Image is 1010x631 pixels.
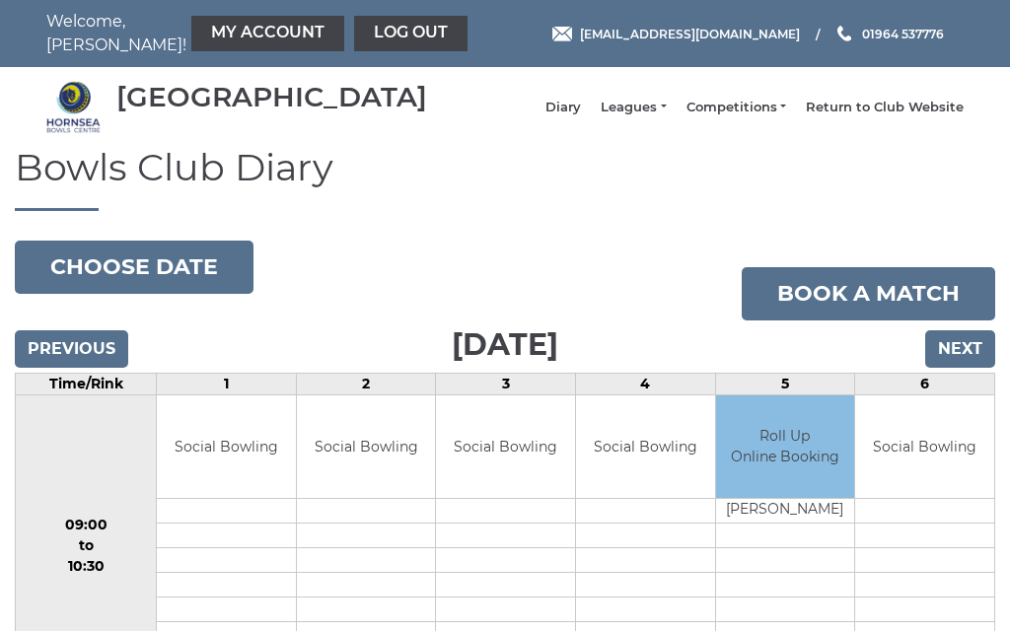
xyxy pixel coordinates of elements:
img: Hornsea Bowls Centre [46,80,101,134]
td: 4 [576,373,716,394]
img: Email [552,27,572,41]
a: Book a match [742,267,995,320]
nav: Welcome, [PERSON_NAME]! [46,10,411,57]
a: Log out [354,16,468,51]
td: Roll Up Online Booking [716,395,855,499]
td: Social Bowling [297,395,436,499]
td: Social Bowling [436,395,575,499]
td: 3 [436,373,576,394]
span: 01964 537776 [862,26,944,40]
td: 6 [855,373,995,394]
td: 5 [715,373,855,394]
input: Next [925,330,995,368]
a: Email [EMAIL_ADDRESS][DOMAIN_NAME] [552,25,800,43]
a: Leagues [601,99,666,116]
td: Social Bowling [157,395,296,499]
td: [PERSON_NAME] [716,499,855,524]
h1: Bowls Club Diary [15,147,995,211]
button: Choose date [15,241,253,294]
a: Return to Club Website [806,99,964,116]
a: My Account [191,16,344,51]
td: Social Bowling [576,395,715,499]
a: Phone us 01964 537776 [834,25,944,43]
div: [GEOGRAPHIC_DATA] [116,82,427,112]
span: [EMAIL_ADDRESS][DOMAIN_NAME] [580,26,800,40]
td: 1 [157,373,297,394]
img: Phone us [837,26,851,41]
a: Diary [545,99,581,116]
a: Competitions [686,99,786,116]
td: 2 [296,373,436,394]
td: Social Bowling [855,395,994,499]
input: Previous [15,330,128,368]
td: Time/Rink [16,373,157,394]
